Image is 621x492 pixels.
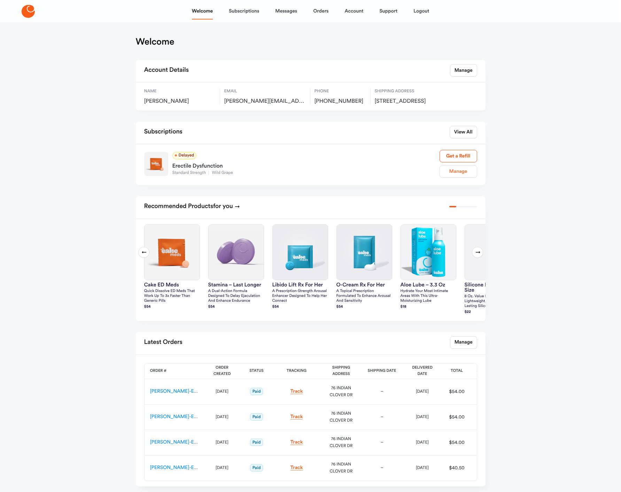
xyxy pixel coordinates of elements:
a: Welcome [192,3,213,20]
a: [PERSON_NAME]-ES-00112629 [150,440,219,445]
a: Subscriptions [229,3,259,20]
a: Get a Refill [440,150,477,162]
p: A topical prescription formulated to enhance arousal and sensitivity [336,289,392,303]
strong: $ 18 [401,305,406,309]
div: – [367,414,397,421]
h1: Welcome [136,36,174,47]
div: [DATE] [209,388,235,395]
p: A dual-action formula designed to delay ejaculation and enhance endurance [208,289,264,303]
strong: $ 22 [465,310,471,314]
a: Track [290,389,303,394]
span: [PERSON_NAME] [144,98,216,105]
span: Paid [250,413,263,421]
p: Hydrate your most intimate areas with this ultra-moisturizing lube [401,289,456,303]
a: [PERSON_NAME]-ES-00101329 [150,465,219,470]
span: Paid [250,439,263,446]
th: Delivered Date [402,363,443,379]
a: [PERSON_NAME]-ES-00140586 [150,389,220,394]
div: [DATE] [408,388,437,395]
span: tom@tporter.net [224,98,306,105]
span: Shipping Address [375,88,450,94]
a: [PERSON_NAME]-ES-00126592 [150,414,220,419]
h2: Recommended Products [144,200,240,213]
img: Aloe Lube – 3.3 oz [401,225,456,280]
th: Total [443,363,471,379]
th: Shipping Address [321,363,362,379]
h3: Libido Lift Rx For Her [272,282,328,287]
span: Standard Strength [172,171,209,175]
a: Track [290,465,303,470]
span: Paid [250,388,263,395]
a: Erectile DysfunctionStandard StrengthWild Grape [172,159,440,176]
a: Cake ED MedsCake ED MedsQuick dissolve ED Meds that work up to 3x faster than generic pills$54 [144,224,200,310]
h3: Stamina – Last Longer [208,282,264,287]
div: [DATE] [209,464,235,471]
a: Account [344,3,363,20]
p: A prescription-strength arousal enhancer designed to help her connect [272,289,328,303]
th: Status [241,363,273,379]
strong: $ 54 [144,305,151,309]
div: $54.00 [445,414,469,421]
img: Cake ED Meds [145,225,200,280]
p: Quick dissolve ED Meds that work up to 3x faster than generic pills [144,289,200,303]
a: Aloe Lube – 3.3 ozAloe Lube – 3.3 ozHydrate your most intimate areas with this ultra-moisturizing... [401,224,456,310]
a: silicone lube – value sizesilicone lube – value size8 oz. Value size ultra lightweight, extremely... [465,224,520,315]
div: – [367,388,397,395]
span: Delayed [172,152,197,159]
a: Track [290,440,303,445]
div: 76 INDIAN CLOVER DR [326,461,356,475]
img: Stamina – Last Longer [209,225,264,280]
th: Shipping Date [362,363,402,379]
th: Order Created [204,363,241,379]
h2: Latest Orders [144,336,183,349]
span: for you [213,203,233,209]
a: Track [290,414,303,420]
p: 8 oz. Value size ultra lightweight, extremely long-lasting silicone formula [465,294,520,309]
div: – [367,464,397,471]
div: [DATE] [408,414,437,421]
th: Tracking [273,363,321,379]
div: 76 INDIAN CLOVER DR [326,436,356,449]
a: Messages [275,3,297,20]
a: Orders [313,3,328,20]
a: Manage [440,165,477,178]
img: silicone lube – value size [465,225,520,280]
img: Standard Strength [144,152,168,176]
a: O-Cream Rx for HerO-Cream Rx for HerA topical prescription formulated to enhance arousal and sens... [336,224,392,310]
span: 76 INDIAN CLOVER DR, The Woodlands, US, 77381 [375,98,450,105]
span: Paid [250,464,263,471]
strong: $ 54 [336,305,343,309]
a: Stamina – Last LongerStamina – Last LongerA dual-action formula designed to delay ejaculation and... [208,224,264,310]
a: Support [379,3,397,20]
div: 76 INDIAN CLOVER DR [326,385,356,399]
h3: Aloe Lube – 3.3 oz [401,282,456,287]
h3: Cake ED Meds [144,282,200,287]
img: Libido Lift Rx For Her [273,225,328,280]
th: Action [471,363,497,379]
div: $54.00 [445,439,469,446]
div: 76 INDIAN CLOVER DR [326,410,356,424]
div: [DATE] [209,439,235,446]
h3: O-Cream Rx for Her [336,282,392,287]
strong: $ 54 [208,305,215,309]
th: Order # [145,363,204,379]
span: Phone [315,88,366,94]
div: $54.00 [445,388,469,395]
div: [DATE] [209,414,235,421]
a: View All [450,126,477,138]
a: Logout [413,3,429,20]
a: Manage [450,336,477,349]
div: Erectile Dysfunction [172,159,440,170]
h2: Account Details [144,64,189,77]
div: – [367,439,397,446]
h3: silicone lube – value size [465,282,520,293]
h2: Subscriptions [144,126,183,138]
span: Name [144,88,216,94]
span: Wild Grape [209,171,235,175]
div: $40.50 [445,464,469,471]
a: Manage [450,64,477,77]
div: [DATE] [408,464,437,471]
a: Libido Lift Rx For HerLibido Lift Rx For HerA prescription-strength arousal enhancer designed to ... [272,224,328,310]
span: [PHONE_NUMBER] [315,98,366,105]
